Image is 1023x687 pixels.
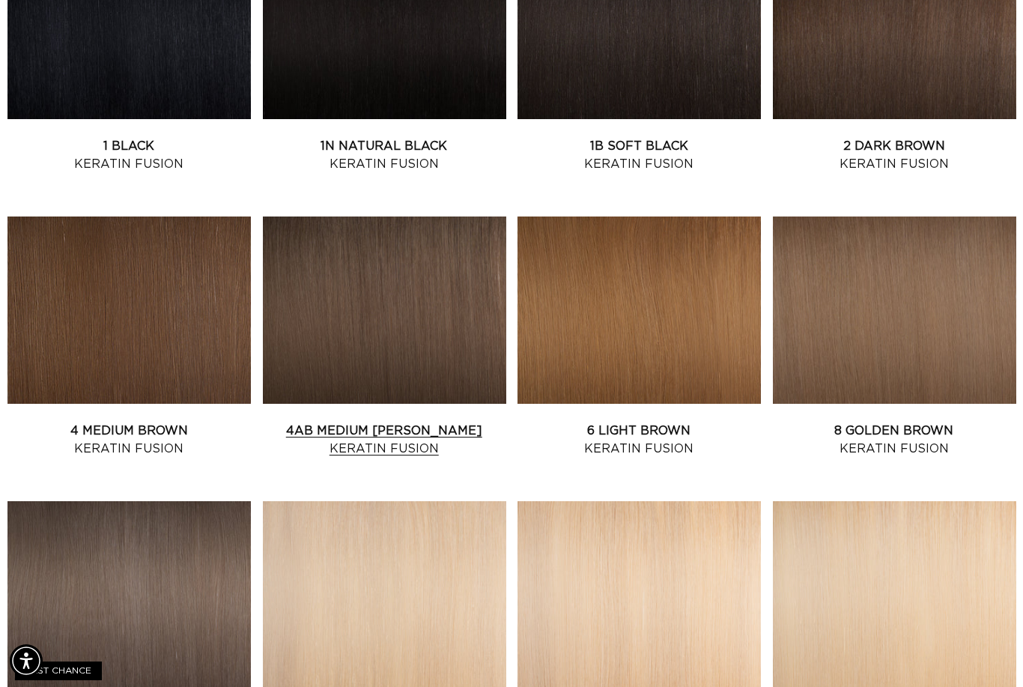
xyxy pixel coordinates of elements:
a: 6 Light Brown Keratin Fusion [517,422,761,458]
a: 2 Dark Brown Keratin Fusion [773,137,1016,173]
a: 8 Golden Brown Keratin Fusion [773,422,1016,458]
a: 4AB Medium [PERSON_NAME] Keratin Fusion [263,422,506,458]
a: 4 Medium Brown Keratin Fusion [7,422,251,458]
a: 1B Soft Black Keratin Fusion [517,137,761,173]
a: 1 Black Keratin Fusion [7,137,251,173]
a: 1N Natural Black Keratin Fusion [263,137,506,173]
div: Accessibility Menu [10,644,43,677]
